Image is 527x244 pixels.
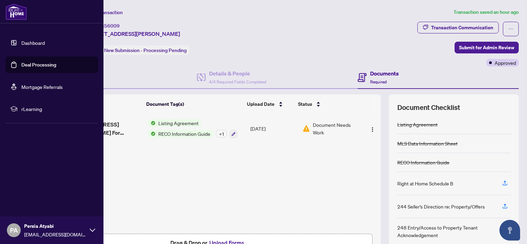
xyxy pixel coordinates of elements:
[247,100,275,108] span: Upload Date
[148,119,237,138] button: Status IconListing AgreementStatus IconRECO Information Guide+1
[21,62,56,68] a: Deal Processing
[24,231,86,238] span: [EMAIL_ADDRESS][DOMAIN_NAME]
[209,69,266,78] h4: Details & People
[295,94,358,114] th: Status
[499,220,520,241] button: Open asap
[397,224,494,239] div: 248 Entry/Access to Property Tenant Acknowledgement
[370,69,399,78] h4: Documents
[298,100,312,108] span: Status
[24,222,86,230] span: Persia Atyabi
[21,105,93,113] span: rLearning
[397,180,453,187] div: Right at Home Schedule B
[86,30,180,38] span: [STREET_ADDRESS][PERSON_NAME]
[397,121,438,128] div: Listing Agreement
[397,159,449,166] div: RECO Information Guide
[397,203,485,210] div: 244 Seller’s Direction re: Property/Offers
[508,27,513,31] span: ellipsis
[417,22,499,33] button: Transaction Communication
[209,79,266,84] span: 4/4 Required Fields Completed
[459,42,514,53] span: Submit for Admin Review
[431,22,493,33] div: Transaction Communication
[86,45,189,55] div: Status:
[248,114,300,143] td: [DATE]
[313,121,360,136] span: Document Needs Work
[370,79,387,84] span: Required
[216,130,227,138] div: + 1
[244,94,295,114] th: Upload Date
[302,125,310,132] img: Document Status
[397,103,460,112] span: Document Checklist
[21,84,63,90] a: Mortgage Referrals
[148,119,156,127] img: Status Icon
[10,225,18,235] span: PA
[370,127,375,132] img: Logo
[495,59,516,67] span: Approved
[455,42,519,53] button: Submit for Admin Review
[156,130,213,138] span: RECO Information Guide
[104,23,120,29] span: 56009
[454,8,519,16] article: Transaction saved an hour ago
[397,140,458,147] div: MLS Data Information Sheet
[21,40,45,46] a: Dashboard
[156,119,201,127] span: Listing Agreement
[6,3,27,20] img: logo
[143,94,244,114] th: Document Tag(s)
[148,130,156,138] img: Status Icon
[367,123,378,134] button: Logo
[86,9,123,16] span: View Transaction
[66,120,142,137] span: [STREET_ADDRESS][PERSON_NAME] For Lease_[DATE] 23_49_24.pdf
[104,47,187,53] span: New Submission - Processing Pending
